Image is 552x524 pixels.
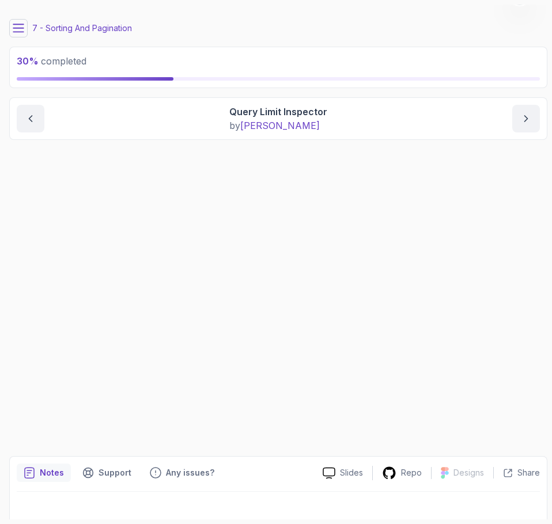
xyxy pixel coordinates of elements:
p: 7 - Sorting And Pagination [32,22,132,34]
a: Slides [313,467,372,479]
button: notes button [17,464,71,482]
p: Notes [40,467,64,479]
span: completed [17,55,86,67]
span: [PERSON_NAME] [240,120,320,131]
p: Any issues? [166,467,214,479]
p: Share [517,467,540,479]
p: Slides [340,467,363,479]
button: next content [512,105,540,132]
button: previous content [17,105,44,132]
p: Designs [453,467,484,479]
p: Support [99,467,131,479]
button: Support button [75,464,138,482]
a: Repo [373,466,431,480]
button: Feedback button [143,464,221,482]
button: Share [493,467,540,479]
p: Query Limit Inspector [229,105,327,119]
p: by [229,119,327,132]
span: 30 % [17,55,39,67]
p: Repo [401,467,422,479]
